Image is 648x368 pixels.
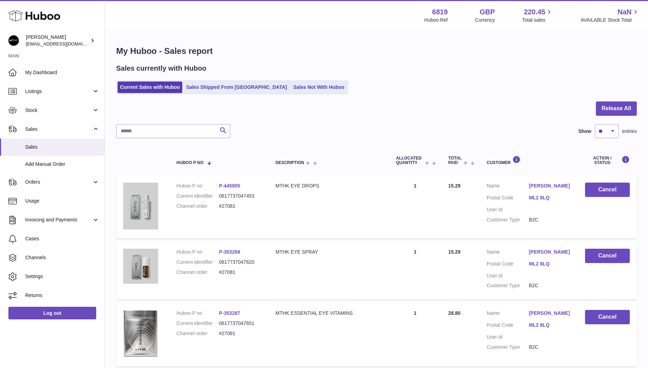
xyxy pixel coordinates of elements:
[585,183,630,197] button: Cancel
[524,7,545,17] span: 220.45
[529,322,571,328] a: ML2 8LQ
[184,82,289,93] a: Sales Shipped From [GEOGRAPHIC_DATA]
[487,261,529,269] dt: Postal Code
[219,259,261,266] dd: 0617737047620
[25,107,92,114] span: Stock
[389,242,441,300] td: 1
[25,88,92,95] span: Listings
[448,183,460,189] span: 15.29
[25,217,92,223] span: Invoicing and Payments
[487,282,529,289] dt: Customer Type
[26,34,89,47] div: [PERSON_NAME]
[123,310,158,358] img: 68191634625130.png
[219,310,240,316] a: P-353287
[529,194,571,201] a: ML2 8LQ
[585,249,630,263] button: Cancel
[487,194,529,203] dt: Postal Code
[219,193,261,199] dd: 0617737047453
[176,259,219,266] dt: Current identifier
[25,198,99,204] span: Usage
[389,303,441,366] td: 1
[487,273,529,279] dt: User Id
[275,183,382,189] div: MTHK EYE DROPS
[291,82,347,93] a: Sales Not With Huboo
[432,7,448,17] strong: 6819
[480,7,495,17] strong: GBP
[8,35,19,46] img: amar@mthk.com
[529,217,571,223] dd: B2C
[116,64,206,73] h2: Sales currently with Huboo
[522,7,553,23] a: 220.45 Total sales
[25,273,99,280] span: Settings
[176,320,219,327] dt: Current identifier
[25,254,99,261] span: Channels
[529,261,571,267] a: ML2 8LQ
[8,307,96,319] a: Log out
[275,161,304,165] span: Description
[487,206,529,213] dt: User Id
[475,17,495,23] div: Currency
[176,203,219,210] dt: Channel order
[487,310,529,318] dt: Name
[123,249,158,284] img: 68191752058920.png
[487,249,529,257] dt: Name
[529,310,571,317] a: [PERSON_NAME]
[596,101,637,116] button: Release All
[622,128,637,135] span: entries
[25,235,99,242] span: Cases
[118,82,182,93] a: Current Sales with Huboo
[25,292,99,299] span: Returns
[176,249,219,255] dt: Huboo P no
[448,156,462,165] span: Total paid
[448,310,460,316] span: 28.80
[585,156,630,165] div: Action / Status
[487,156,571,165] div: Customer
[219,249,240,255] a: P-353269
[396,156,423,165] span: ALLOCATED Quantity
[123,183,158,229] img: 68191752067379.png
[487,344,529,351] dt: Customer Type
[176,269,219,276] dt: Channel order
[487,334,529,340] dt: User Id
[487,322,529,330] dt: Postal Code
[25,179,92,185] span: Orders
[219,320,261,327] dd: 0617737047651
[529,282,571,289] dd: B2C
[275,249,382,255] div: MTHK EYE SPRAY
[424,17,448,23] div: Huboo Ref
[522,17,553,23] span: Total sales
[487,217,529,223] dt: Customer Type
[176,183,219,189] dt: Huboo P no
[176,193,219,199] dt: Current identifier
[25,161,99,168] span: Add Manual Order
[529,183,571,189] a: [PERSON_NAME]
[578,128,591,135] label: Show
[529,344,571,351] dd: B2C
[585,310,630,324] button: Cancel
[219,183,240,189] a: P-445805
[25,144,99,150] span: Sales
[580,7,640,23] a: NaN AVAILABLE Stock Total
[487,183,529,191] dt: Name
[529,249,571,255] a: [PERSON_NAME]
[580,17,640,23] span: AVAILABLE Stock Total
[389,176,441,238] td: 1
[176,330,219,337] dt: Channel order
[176,310,219,317] dt: Huboo P no
[25,126,92,133] span: Sales
[219,269,261,276] dd: #27081
[448,249,460,255] span: 15.29
[176,161,203,165] span: Huboo P no
[219,330,261,337] dd: #27081
[25,69,99,76] span: My Dashboard
[219,203,261,210] dd: #27081
[275,310,382,317] div: MTHK ESSENTIAL EYE VITAMINS
[618,7,632,17] span: NaN
[26,41,103,47] span: [EMAIL_ADDRESS][DOMAIN_NAME]
[116,45,637,57] h1: My Huboo - Sales report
